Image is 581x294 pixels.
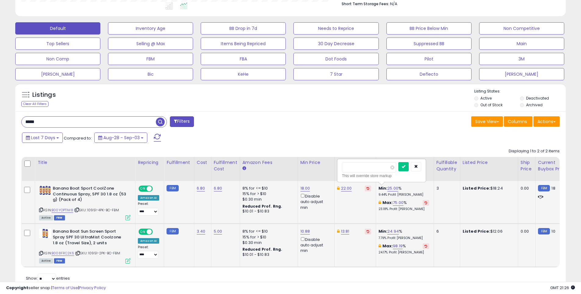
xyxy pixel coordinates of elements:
[39,258,53,263] span: All listings currently available for purchase on Amazon
[471,116,503,127] button: Save View
[526,96,549,101] label: Deactivated
[6,285,106,291] div: seller snap | |
[300,185,310,191] a: 18.00
[201,68,286,80] button: KeHe
[103,135,140,141] span: Aug-28 - Sep-03
[242,191,293,197] div: 15% for > $10
[337,159,373,166] div: [PERSON_NAME]
[52,251,74,256] a: B008FRC2K6
[197,228,206,234] a: 3.40
[538,185,550,191] small: FBM
[378,185,388,191] b: Min:
[550,285,575,291] span: 2025-09-11 21:26 GMT
[300,193,330,210] div: Disable auto adjust min
[378,229,429,240] div: %
[551,228,555,234] span: 10
[52,285,78,291] a: Terms of Use
[242,204,282,209] b: Reduced Prof. Rng.
[197,185,205,191] a: 6.80
[376,157,434,181] th: The percentage added to the cost of goods (COGS) that forms the calculator for Min & Max prices.
[108,68,193,80] button: Bic
[390,1,397,7] span: N/A
[342,1,389,6] b: Short Term Storage Fees:
[94,132,147,143] button: Aug-28 - Sep-03
[32,91,56,99] h5: Listings
[167,159,191,166] div: Fulfillment
[463,186,513,191] div: $18.24
[393,200,403,206] a: 75.00
[341,228,350,234] a: 13.81
[167,228,178,234] small: FBM
[425,245,427,248] i: Revert to store-level Max Markup
[293,38,378,50] button: 30 Day Decrease
[378,159,431,166] div: Markup on Cost
[504,116,533,127] button: Columns
[39,215,53,220] span: All listings currently available for purchase on Amazon
[242,229,293,234] div: 8% for <= $10
[378,250,429,255] p: 24.17% Profit [PERSON_NAME]
[22,132,63,143] button: Last 7 Days
[378,201,381,205] i: This overrides the store level max markup for this listing
[382,200,393,205] b: Max:
[386,22,472,34] button: BB Price Below Min
[39,229,51,238] img: 418sBjlupKL._SL40_.jpg
[242,166,246,171] small: Amazon Fees.
[108,38,193,50] button: Selling @ Max
[108,22,193,34] button: Inventory Age
[54,215,65,220] span: FBM
[64,135,92,141] span: Compared to:
[242,209,293,214] div: $10.01 - $10.83
[479,38,564,50] button: Main
[551,185,555,191] span: 18
[74,208,119,212] span: | SKU: 10951-4PK-BC-FBM
[337,229,339,233] i: This overrides the store level Dynamic Max Price for this listing
[480,96,492,101] label: Active
[378,236,429,240] p: 7.79% Profit [PERSON_NAME]
[214,228,222,234] a: 5.00
[300,159,332,166] div: Min Price
[378,193,429,197] p: 9.44% Profit [PERSON_NAME]
[436,186,455,191] div: 3
[138,202,159,216] div: Preset:
[53,186,127,204] b: Banana Boat Sport CoolZone Continuous Spray, SPF 30 1.8 oz (53 g) (Pack of 4)
[300,228,310,234] a: 10.88
[242,186,293,191] div: 8% for <= $10
[341,185,352,191] a: 22.00
[39,186,51,195] img: 51NZM1r0OnL._SL40_.jpg
[463,159,515,166] div: Listed Price
[521,186,531,191] div: 0.00
[386,68,472,80] button: Deflecto
[39,186,131,220] div: ASIN:
[367,187,369,190] i: Revert to store-level Dynamic Max Price
[463,228,490,234] b: Listed Price:
[378,207,429,211] p: 23.18% Profit [PERSON_NAME]
[242,247,282,252] b: Reduced Prof. Rng.
[382,243,393,249] b: Max:
[533,116,560,127] button: Actions
[38,159,133,166] div: Title
[138,245,159,259] div: Preset:
[201,53,286,65] button: FBA
[378,243,429,255] div: %
[293,68,378,80] button: 7 Star
[138,159,161,166] div: Repricing
[526,102,543,107] label: Archived
[197,159,209,166] div: Cost
[386,38,472,50] button: Suppressed BB
[479,68,564,80] button: [PERSON_NAME]
[367,230,369,233] i: Revert to store-level Dynamic Max Price
[479,22,564,34] button: Non Competitive
[337,186,339,190] i: This overrides the store level Dynamic Max Price for this listing
[201,22,286,34] button: BB Drop in 7d
[152,229,162,234] span: OFF
[436,159,457,172] div: Fulfillable Quantity
[293,22,378,34] button: Needs to Reprice
[480,102,503,107] label: Out of Stock
[463,229,513,234] div: $12.06
[139,186,147,191] span: ON
[108,53,193,65] button: FBM
[386,53,472,65] button: Pilot
[509,148,560,154] div: Displaying 1 to 2 of 2 items
[474,89,566,94] p: Listing States:
[538,228,550,234] small: FBM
